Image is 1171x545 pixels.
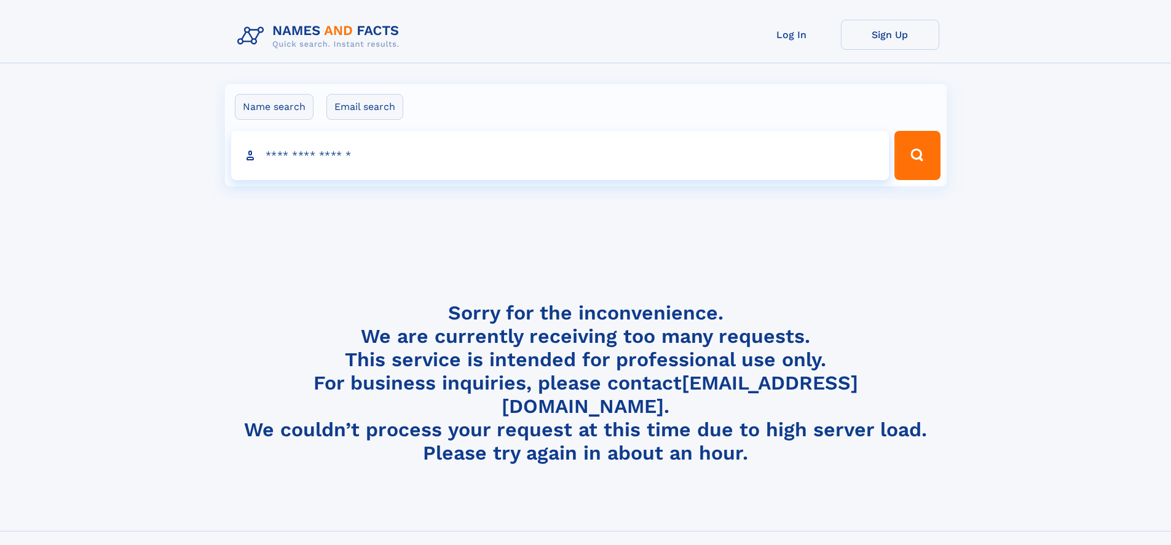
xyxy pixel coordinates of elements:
[743,20,841,50] a: Log In
[326,94,403,120] label: Email search
[894,131,940,180] button: Search Button
[841,20,939,50] a: Sign Up
[502,371,858,418] a: [EMAIL_ADDRESS][DOMAIN_NAME]
[235,94,313,120] label: Name search
[232,301,939,465] h4: Sorry for the inconvenience. We are currently receiving too many requests. This service is intend...
[232,20,409,53] img: Logo Names and Facts
[231,131,889,180] input: search input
